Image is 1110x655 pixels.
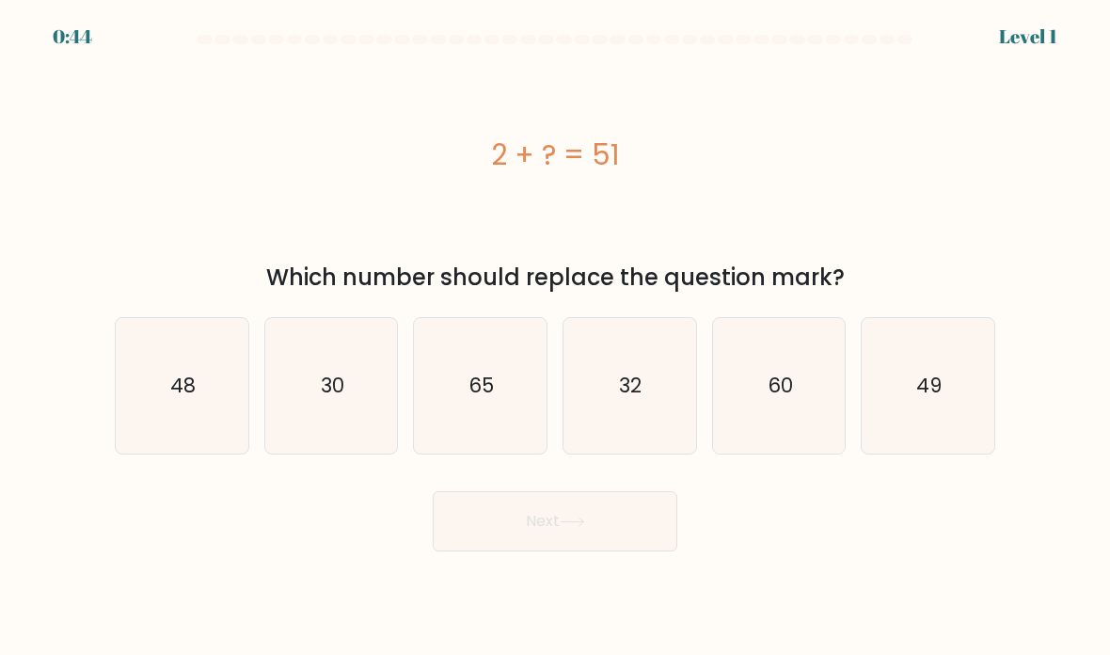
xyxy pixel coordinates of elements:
div: 0:44 [53,23,92,51]
text: 32 [620,372,642,399]
div: 2 + ? = 51 [115,134,995,176]
text: 60 [768,372,793,399]
text: 48 [170,372,196,399]
text: 30 [321,372,344,399]
div: Level 1 [999,23,1057,51]
div: Which number should replace the question mark? [126,261,984,295]
text: 49 [917,372,943,399]
button: Next [433,491,677,551]
text: 65 [469,372,495,399]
